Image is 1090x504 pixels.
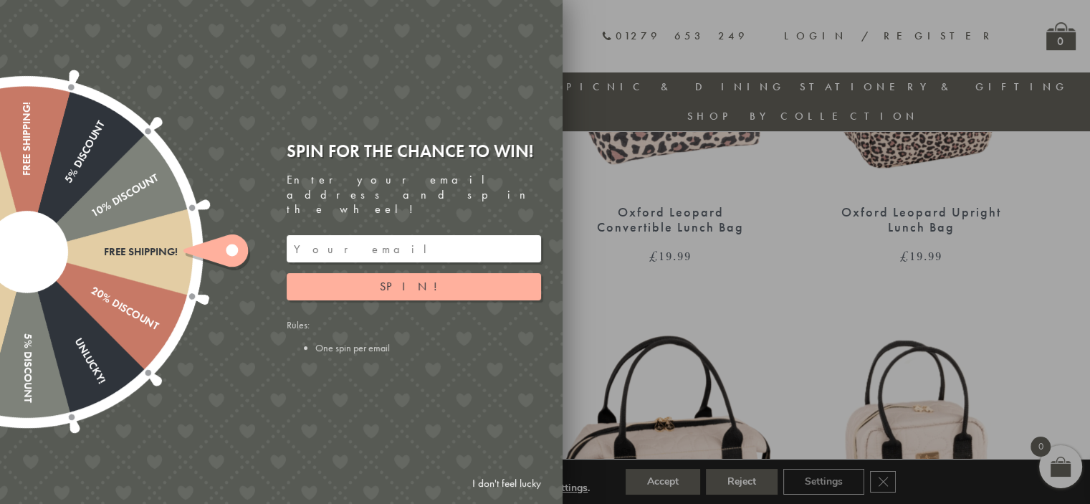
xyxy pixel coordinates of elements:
div: Free shipping! [21,102,33,252]
li: One spin per email [315,341,541,354]
div: Unlucky! [21,249,107,385]
a: I don't feel lucky [465,470,548,497]
button: Spin! [287,273,541,300]
div: Rules: [287,318,541,354]
span: Spin! [380,279,448,294]
div: 20% Discount [24,247,160,333]
div: 5% Discount [21,118,107,255]
div: 5% Discount [21,252,33,403]
div: 10% Discount [24,171,160,257]
div: Free shipping! [27,246,178,258]
input: Your email [287,235,541,262]
div: Spin for the chance to win! [287,140,541,162]
div: Enter your email address and spin the wheel! [287,173,541,217]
